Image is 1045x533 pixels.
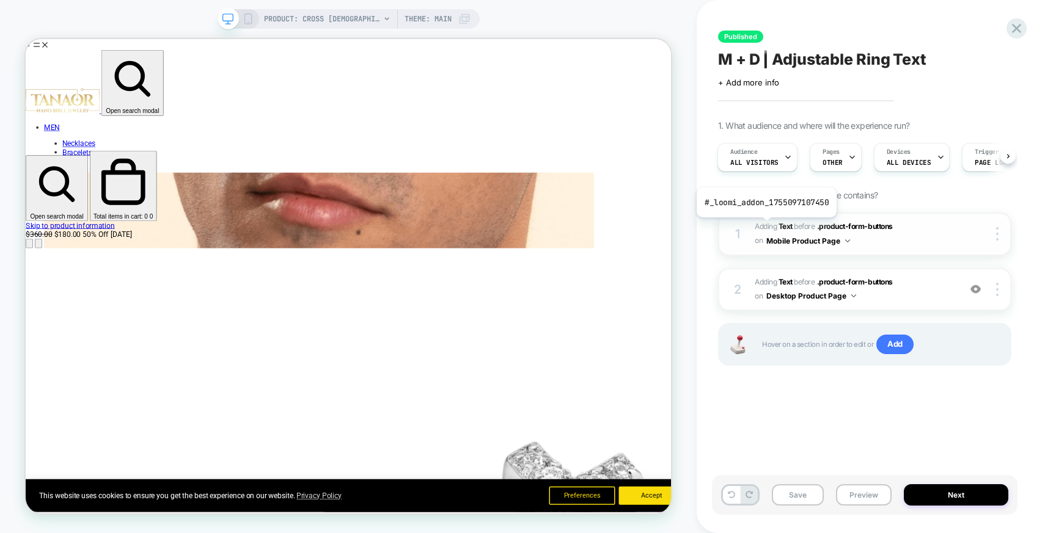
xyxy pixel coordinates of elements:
[975,148,999,156] span: Trigger
[730,158,779,167] span: All Visitors
[876,335,914,354] span: Add
[718,190,878,200] span: 2. Which changes the experience contains?
[718,120,909,131] span: 1. What audience and where will the experience run?
[718,31,763,43] span: Published
[24,112,45,124] span: MEN
[755,277,793,286] span: Adding
[49,134,93,145] a: Necklaces
[732,223,744,245] div: 1
[732,278,744,300] div: 2
[165,232,169,241] span: 0
[975,158,1011,167] span: Page Load
[90,232,163,241] span: Total items in cart: 0
[794,277,815,286] span: BEFORE
[718,50,926,68] span: M + D | Adjustable Ring Text
[755,289,763,303] span: on
[845,239,850,242] img: down arrow
[887,158,931,167] span: ALL DEVICES
[49,145,89,157] a: Bracelets
[755,222,793,231] span: Adding
[772,484,824,506] button: Save
[779,222,793,231] b: Text
[718,78,779,87] span: + Add more info
[725,335,750,354] img: Joystick
[779,277,793,286] b: Text
[766,233,850,248] button: Mobile Product Page
[755,234,763,247] span: on
[970,284,981,294] img: crossed eye
[996,227,999,241] img: close
[6,232,77,241] span: Open search modal
[101,15,184,103] button: Open search modal
[762,335,998,354] span: Hover on a section in order to edit or
[794,222,815,231] span: BEFORE
[38,255,73,266] span: $180.00
[823,158,843,167] span: OTHER
[86,149,175,243] button: Open cart drawer Total items in cart: 0
[904,484,1008,506] button: Next
[851,294,856,297] img: down arrow
[887,148,911,156] span: Devices
[12,266,22,279] button: Next slide
[817,277,893,286] span: .product-form-buttons
[836,484,892,506] button: Preview
[405,9,452,29] span: Theme: MAIN
[76,255,142,266] span: % Off [DATE]
[730,148,758,156] span: Audience
[107,92,178,101] span: Open search modal
[817,222,893,231] span: .product-form-buttons
[76,255,87,266] span: 50
[823,148,840,156] span: Pages
[766,288,856,303] button: Desktop Product Page
[264,9,380,29] span: PRODUCT: Cross [DEMOGRAPHIC_DATA] Ring
[996,283,999,296] img: close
